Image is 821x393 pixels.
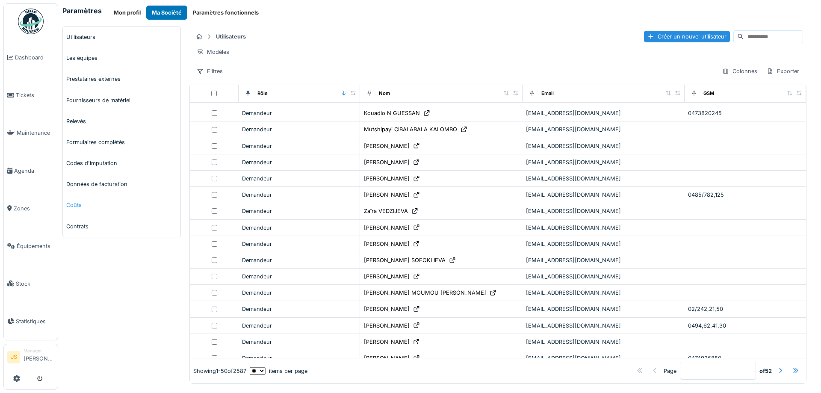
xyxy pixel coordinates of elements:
[242,354,356,362] div: Demandeur
[688,305,803,313] div: 02/242,21,50
[364,142,410,150] div: [PERSON_NAME]
[688,354,803,362] div: 0474926850
[364,322,410,330] div: [PERSON_NAME]
[242,158,356,166] div: Demandeur
[242,240,356,248] div: Demandeur
[24,348,54,354] div: Manager
[526,338,681,346] div: [EMAIL_ADDRESS][DOMAIN_NAME]
[63,47,180,68] a: Les équipes
[15,53,54,62] span: Dashboard
[526,224,681,232] div: [EMAIL_ADDRESS][DOMAIN_NAME]
[718,65,761,77] div: Colonnes
[644,31,730,42] div: Créer un nouvel utilisateur
[63,132,180,153] a: Formulaires complétés
[688,322,803,330] div: 0494,62,41,30
[63,195,180,216] a: Coûts
[16,280,54,288] span: Stock
[364,224,410,232] div: [PERSON_NAME]
[63,111,180,132] a: Relevés
[4,302,58,340] a: Statistiques
[364,354,410,362] div: [PERSON_NAME]
[526,240,681,248] div: [EMAIL_ADDRESS][DOMAIN_NAME]
[763,65,803,77] div: Exporter
[63,90,180,111] a: Fournisseurs de matériel
[7,348,54,368] a: JS Manager[PERSON_NAME]
[213,33,249,41] strong: Utilisateurs
[541,90,554,97] div: Email
[4,189,58,227] a: Zones
[63,174,180,195] a: Données de facturation
[526,354,681,362] div: [EMAIL_ADDRESS][DOMAIN_NAME]
[526,256,681,264] div: [EMAIL_ADDRESS][DOMAIN_NAME]
[364,174,410,183] div: [PERSON_NAME]
[526,289,681,297] div: [EMAIL_ADDRESS][DOMAIN_NAME]
[242,125,356,133] div: Demandeur
[364,109,420,117] div: Kouadio N GUESSAN
[4,114,58,152] a: Maintenance
[364,305,410,313] div: [PERSON_NAME]
[193,367,246,375] div: Showing 1 - 50 of 2587
[63,216,180,237] a: Contrats
[664,367,676,375] div: Page
[242,207,356,215] div: Demandeur
[63,153,180,174] a: Codes d'imputation
[242,338,356,346] div: Demandeur
[364,158,410,166] div: [PERSON_NAME]
[108,6,146,20] button: Mon profil
[526,191,681,199] div: [EMAIL_ADDRESS][DOMAIN_NAME]
[364,289,486,297] div: [PERSON_NAME] MOUMOU [PERSON_NAME]
[688,109,803,117] div: 0473820245
[364,272,410,281] div: [PERSON_NAME]
[526,142,681,150] div: [EMAIL_ADDRESS][DOMAIN_NAME]
[364,207,408,215] div: Zaïra VEDZIJEVA
[62,7,102,15] h6: Paramètres
[242,174,356,183] div: Demandeur
[364,191,410,199] div: [PERSON_NAME]
[63,68,180,89] a: Prestataires externes
[4,77,58,114] a: Tickets
[146,6,187,20] button: Ma Société
[242,224,356,232] div: Demandeur
[193,65,227,77] div: Filtres
[63,27,180,47] a: Utilisateurs
[4,265,58,302] a: Stock
[4,227,58,265] a: Équipements
[16,317,54,325] span: Statistiques
[242,322,356,330] div: Demandeur
[14,167,54,175] span: Agenda
[364,125,457,133] div: Mutshipayi CIBALABALA KALOMBO
[7,351,20,363] li: JS
[24,348,54,366] li: [PERSON_NAME]
[4,39,58,77] a: Dashboard
[17,129,54,137] span: Maintenance
[526,272,681,281] div: [EMAIL_ADDRESS][DOMAIN_NAME]
[526,207,681,215] div: [EMAIL_ADDRESS][DOMAIN_NAME]
[364,338,410,346] div: [PERSON_NAME]
[526,322,681,330] div: [EMAIL_ADDRESS][DOMAIN_NAME]
[242,272,356,281] div: Demandeur
[193,46,233,58] div: Modèles
[703,90,714,97] div: GSM
[364,256,446,264] div: [PERSON_NAME] SOFOKLIEVA
[759,367,772,375] strong: of 52
[526,305,681,313] div: [EMAIL_ADDRESS][DOMAIN_NAME]
[242,289,356,297] div: Demandeur
[250,367,307,375] div: items per page
[187,6,264,20] button: Paramètres fonctionnels
[242,256,356,264] div: Demandeur
[14,204,54,213] span: Zones
[526,174,681,183] div: [EMAIL_ADDRESS][DOMAIN_NAME]
[526,125,681,133] div: [EMAIL_ADDRESS][DOMAIN_NAME]
[242,109,356,117] div: Demandeur
[4,152,58,189] a: Agenda
[379,90,390,97] div: Nom
[526,109,681,117] div: [EMAIL_ADDRESS][DOMAIN_NAME]
[688,191,803,199] div: 0485/782,125
[364,240,410,248] div: [PERSON_NAME]
[18,9,44,34] img: Badge_color-CXgf-gQk.svg
[16,91,54,99] span: Tickets
[17,242,54,250] span: Équipements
